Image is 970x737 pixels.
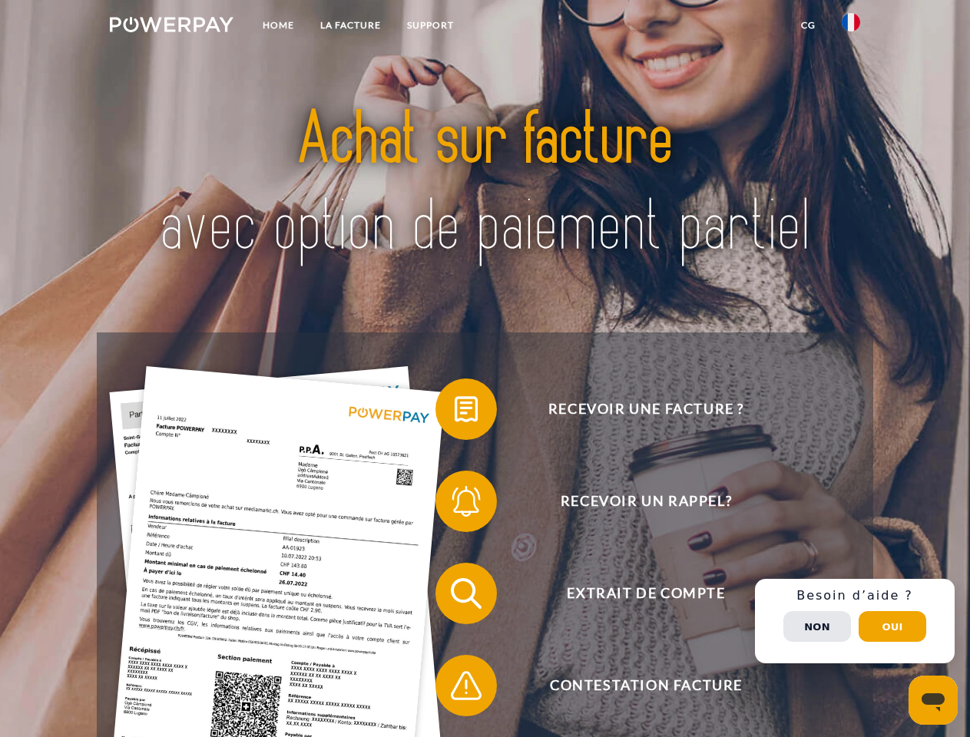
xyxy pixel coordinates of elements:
button: Oui [859,611,926,642]
iframe: Bouton de lancement de la fenêtre de messagerie [909,676,958,725]
a: CG [788,12,829,39]
button: Recevoir un rappel? [435,471,835,532]
img: qb_search.svg [447,574,485,613]
h3: Besoin d’aide ? [764,588,945,603]
img: qb_bell.svg [447,482,485,521]
img: qb_bill.svg [447,390,485,428]
button: Non [783,611,851,642]
a: Home [250,12,307,39]
div: Schnellhilfe [755,579,955,663]
a: LA FACTURE [307,12,394,39]
button: Extrait de compte [435,563,835,624]
span: Recevoir une facture ? [458,378,834,440]
img: fr [842,13,860,31]
span: Recevoir un rappel? [458,471,834,532]
button: Contestation Facture [435,655,835,716]
span: Contestation Facture [458,655,834,716]
span: Extrait de compte [458,563,834,624]
img: title-powerpay_fr.svg [147,74,823,294]
button: Recevoir une facture ? [435,378,835,440]
a: Support [394,12,467,39]
img: qb_warning.svg [447,666,485,705]
img: logo-powerpay-white.svg [110,17,233,32]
